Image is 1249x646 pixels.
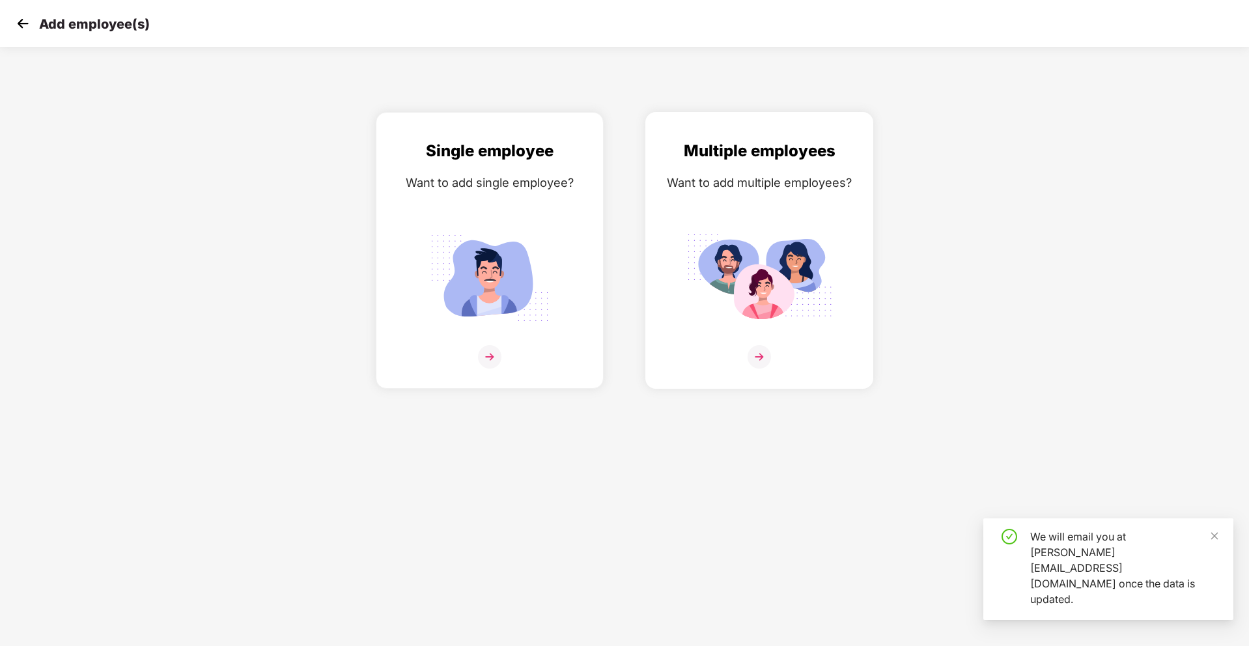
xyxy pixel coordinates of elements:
img: svg+xml;base64,PHN2ZyB4bWxucz0iaHR0cDovL3d3dy53My5vcmcvMjAwMC9zdmciIHdpZHRoPSIzNiIgaGVpZ2h0PSIzNi... [478,345,501,369]
img: svg+xml;base64,PHN2ZyB4bWxucz0iaHR0cDovL3d3dy53My5vcmcvMjAwMC9zdmciIHdpZHRoPSIzMCIgaGVpZ2h0PSIzMC... [13,14,33,33]
div: Multiple employees [659,139,860,163]
div: We will email you at [PERSON_NAME][EMAIL_ADDRESS][DOMAIN_NAME] once the data is updated. [1030,529,1218,607]
div: Want to add single employee? [389,173,590,192]
img: svg+xml;base64,PHN2ZyB4bWxucz0iaHR0cDovL3d3dy53My5vcmcvMjAwMC9zdmciIGlkPSJTaW5nbGVfZW1wbG95ZWUiIH... [417,227,563,329]
span: close [1210,531,1219,541]
div: Want to add multiple employees? [659,173,860,192]
img: svg+xml;base64,PHN2ZyB4bWxucz0iaHR0cDovL3d3dy53My5vcmcvMjAwMC9zdmciIHdpZHRoPSIzNiIgaGVpZ2h0PSIzNi... [748,345,771,369]
div: Single employee [389,139,590,163]
span: check-circle [1002,529,1017,544]
p: Add employee(s) [39,16,150,32]
img: svg+xml;base64,PHN2ZyB4bWxucz0iaHR0cDovL3d3dy53My5vcmcvMjAwMC9zdmciIGlkPSJNdWx0aXBsZV9lbXBsb3llZS... [686,227,832,329]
